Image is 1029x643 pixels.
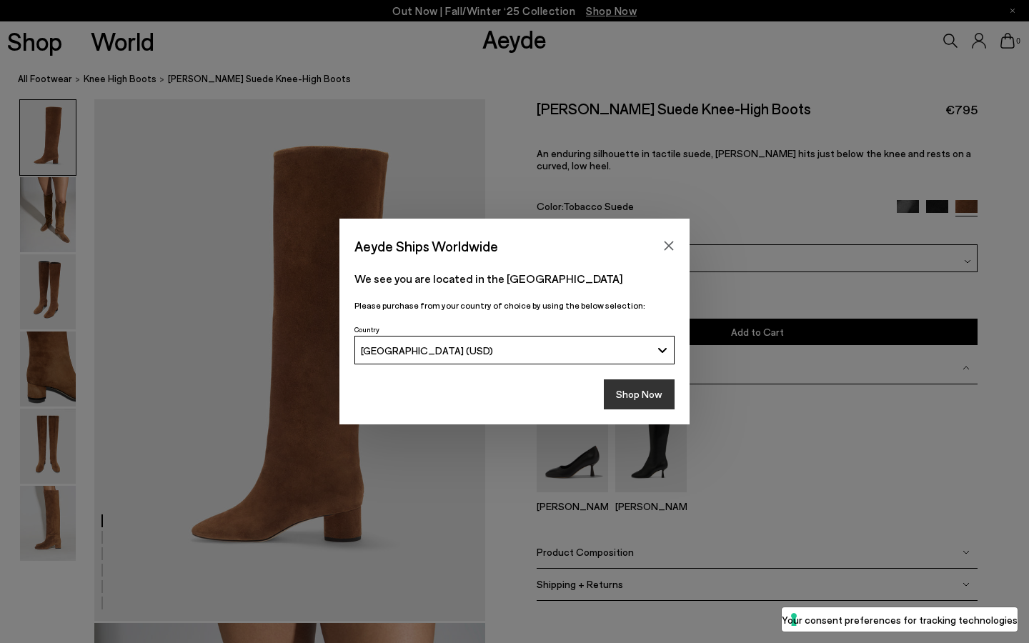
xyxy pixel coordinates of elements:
[658,235,680,256] button: Close
[354,299,675,312] p: Please purchase from your country of choice by using the below selection:
[361,344,493,357] span: [GEOGRAPHIC_DATA] (USD)
[354,270,675,287] p: We see you are located in the [GEOGRAPHIC_DATA]
[782,607,1018,632] button: Your consent preferences for tracking technologies
[354,234,498,259] span: Aeyde Ships Worldwide
[604,379,675,409] button: Shop Now
[782,612,1018,627] label: Your consent preferences for tracking technologies
[354,325,379,334] span: Country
